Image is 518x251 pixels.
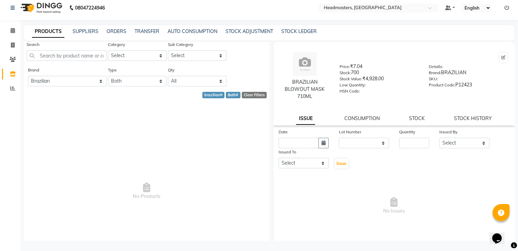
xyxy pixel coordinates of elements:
label: Type [108,67,117,73]
div: 700 [340,69,419,79]
img: avatar [293,52,317,76]
label: Brand: [429,70,441,76]
iframe: chat widget [489,224,511,244]
div: ₹7.04 [340,63,419,72]
div: Clear Filters [242,92,267,98]
div: brazilian [202,92,225,98]
span: Issue [336,161,346,166]
a: STOCK HISTORY [454,115,492,121]
a: STOCK LEDGER [281,28,317,34]
a: CONSUMPTION [344,115,380,121]
label: Details: [429,64,443,70]
label: SKU: [429,76,438,82]
label: Issued To [279,149,296,155]
label: Price: [340,64,350,70]
a: AUTO CONSUMPTION [168,28,217,34]
a: PRODUCTS [32,26,64,38]
label: Search [27,41,40,48]
input: Search by product name or code [27,50,107,61]
a: SUPPLIERS [73,28,98,34]
label: Low Quantity: [340,82,366,88]
button: Issue [335,159,348,168]
label: Qty [168,67,174,73]
label: Stock: [340,70,351,76]
a: ORDERS [107,28,126,34]
div: ₹4,928.00 [340,75,419,85]
div: BRAZILIAN BLOWOUT MASK 710ML [280,79,330,100]
span: No Issues [279,172,510,240]
a: TRANSFER [135,28,159,34]
div: BRAZILIAN [429,69,508,79]
label: Quantity [399,129,415,135]
label: Product Code: [429,82,455,88]
div: P12423 [429,81,508,91]
label: Sub Category [168,41,193,48]
a: STOCK ADJUSTMENT [225,28,273,34]
label: Lot Number [339,129,361,135]
label: Date [279,129,288,135]
a: ISSUE [296,113,315,125]
label: HSN Code: [340,88,360,94]
label: Brand [28,67,39,73]
a: STOCK [409,115,425,121]
label: Category [108,41,125,48]
label: Issued By [439,129,457,135]
label: Stock Value: [340,76,362,82]
div: Both [226,92,240,98]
